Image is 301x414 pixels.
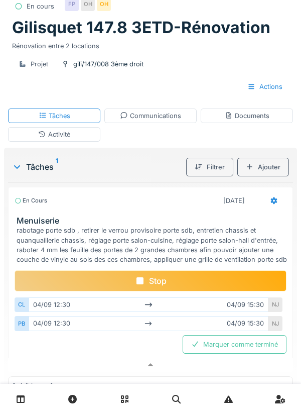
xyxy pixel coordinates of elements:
[73,59,143,69] div: gili/147/008 3ème droit
[15,196,47,205] div: En cours
[15,316,29,331] div: PB
[17,216,288,226] h3: Menuiserie
[268,297,282,312] div: NJ
[237,158,289,176] div: Ajouter
[268,316,282,331] div: NJ
[12,37,289,51] div: Rénovation entre 2 locations
[186,158,233,176] div: Filtrer
[15,297,29,312] div: CL
[13,381,53,390] div: 1 visible sur 1
[27,2,54,11] div: En cours
[223,196,245,205] div: [DATE]
[12,18,270,37] h1: Gilisquet 147.8 3ETD-Rénovation
[31,59,48,69] div: Projet
[56,161,58,173] sup: 1
[12,161,182,173] div: Tâches
[239,77,291,96] div: Actions
[15,270,286,291] div: Stop
[225,111,269,121] div: Documents
[38,130,70,139] div: Activité
[29,297,268,312] div: 04/09 12:30 04/09 15:30
[39,111,70,121] div: Tâches
[29,316,268,331] div: 04/09 12:30 04/09 15:30
[183,335,286,354] div: Marquer comme terminé
[17,226,288,264] div: rabotage porte sdb , retirer le verrou provisoire porte sdb, entretien chassis et quanquaillerie ...
[120,111,181,121] div: Communications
